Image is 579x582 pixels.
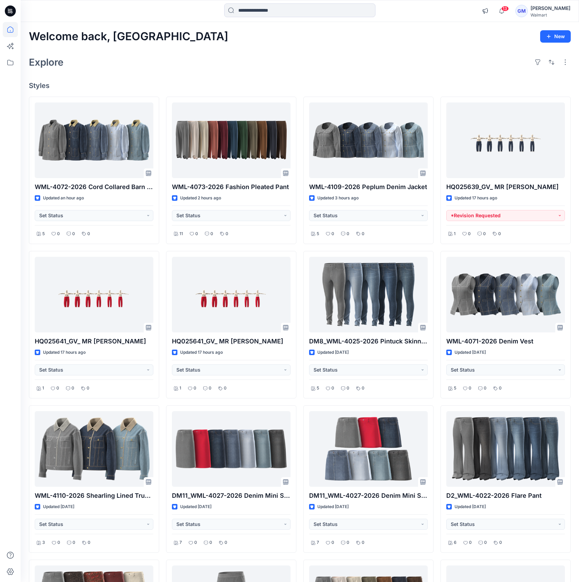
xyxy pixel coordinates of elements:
p: 0 [347,539,349,546]
p: 0 [347,385,349,392]
a: WML-4073-2026 Fashion Pleated Pant [172,102,291,178]
p: 0 [209,539,212,546]
p: 5 [317,230,319,238]
a: HQ025639_GV_ MR Barrel Leg Jean [446,102,565,178]
a: D2_WML-4022-2026 Flare Pant [446,411,565,487]
a: WML-4072-2026 Cord Collared Barn Jacket [35,102,153,178]
p: Updated 17 hours ago [455,195,497,202]
p: 0 [209,385,211,392]
h4: Styles [29,81,571,90]
a: WML-4110-2026 Shearling Lined Trucker Jacket [35,411,153,487]
p: 5 [454,385,456,392]
p: HQ025641_GV_ MR [PERSON_NAME] [35,337,153,346]
p: Updated an hour ago [43,195,84,202]
p: 5 [42,230,45,238]
p: 0 [72,230,75,238]
p: 11 [179,230,183,238]
p: 0 [331,539,334,546]
p: 0 [362,385,364,392]
p: 3 [42,539,45,546]
p: Updated 2 hours ago [180,195,221,202]
p: 0 [484,385,487,392]
p: 7 [317,539,319,546]
p: 0 [362,539,364,546]
p: 0 [194,539,197,546]
p: Updated [DATE] [180,503,211,510]
div: GM [515,5,528,17]
p: Updated [DATE] [455,503,486,510]
p: 0 [499,539,502,546]
p: 0 [57,539,60,546]
p: Updated 17 hours ago [180,349,223,356]
p: 0 [210,230,213,238]
p: 0 [362,230,364,238]
p: 0 [469,539,472,546]
a: WML-4071-2026 Denim Vest [446,257,565,332]
h2: Welcome back, [GEOGRAPHIC_DATA] [29,30,228,43]
h2: Explore [29,57,64,68]
p: Updated 3 hours ago [317,195,359,202]
p: 0 [468,230,471,238]
p: DM11_WML-4027-2026 Denim Mini Skirt_Opt2 [172,491,291,501]
div: Walmart [531,12,570,18]
p: 1 [179,385,181,392]
p: 0 [484,539,487,546]
p: 1 [42,385,44,392]
button: New [540,30,571,43]
p: D2_WML-4022-2026 Flare Pant [446,491,565,501]
p: WML-4071-2026 Denim Vest [446,337,565,346]
p: 0 [87,230,90,238]
p: HQ025639_GV_ MR [PERSON_NAME] [446,182,565,192]
p: 0 [195,230,198,238]
a: HQ025641_GV_ MR Barrel Leg Jean [35,257,153,332]
p: WML-4109-2026 Peplum Denim Jacket [309,182,428,192]
p: 0 [331,385,334,392]
p: Updated [DATE] [317,349,349,356]
p: 0 [226,230,228,238]
a: DM11_WML-4027-2026 Denim Mini Skirt_Opt2 [172,411,291,487]
p: 0 [331,230,334,238]
p: 0 [73,539,75,546]
p: 0 [224,385,227,392]
p: 5 [317,385,319,392]
p: Updated [DATE] [43,503,74,510]
p: WML-4072-2026 Cord Collared Barn Jacket [35,182,153,192]
p: DM11_WML-4027-2026 Denim Mini Skirt_Opt1 [309,491,428,501]
p: Updated [DATE] [317,503,349,510]
p: 7 [179,539,182,546]
p: 0 [72,385,74,392]
p: 6 [454,539,457,546]
p: WML-4110-2026 Shearling Lined Trucker Jacket [35,491,153,501]
p: 0 [498,230,501,238]
a: DM8_WML-4025-2026 Pintuck Skinny Jeans [309,257,428,332]
p: 0 [347,230,349,238]
a: HQ025641_GV_ MR Barrel Leg Jean [172,257,291,332]
p: 0 [499,385,502,392]
p: 0 [194,385,196,392]
a: WML-4109-2026 Peplum Denim Jacket [309,102,428,178]
p: 1 [454,230,456,238]
p: WML-4073-2026 Fashion Pleated Pant [172,182,291,192]
p: 0 [87,385,89,392]
p: 0 [469,385,471,392]
p: 0 [225,539,227,546]
a: DM11_WML-4027-2026 Denim Mini Skirt_Opt1 [309,411,428,487]
p: 0 [56,385,59,392]
p: 0 [88,539,90,546]
span: 13 [501,6,509,11]
p: DM8_WML-4025-2026 Pintuck Skinny Jeans [309,337,428,346]
p: HQ025641_GV_ MR [PERSON_NAME] [172,337,291,346]
p: 0 [57,230,60,238]
p: Updated [DATE] [455,349,486,356]
div: [PERSON_NAME] [531,4,570,12]
p: 0 [483,230,486,238]
p: Updated 17 hours ago [43,349,86,356]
